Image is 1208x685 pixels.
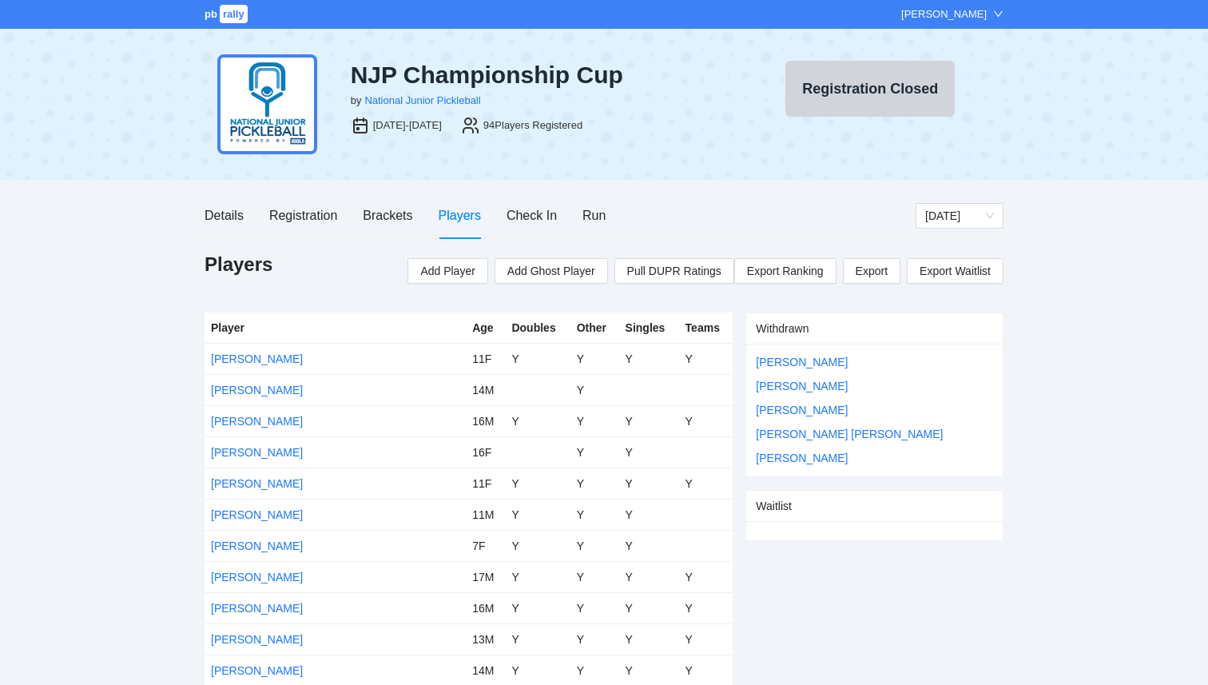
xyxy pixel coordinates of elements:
[619,499,679,530] td: Y
[220,5,248,23] span: rally
[211,508,303,521] a: [PERSON_NAME]
[570,499,619,530] td: Y
[351,93,362,109] div: by
[505,343,570,374] td: Y
[505,592,570,623] td: Y
[570,436,619,468] td: Y
[363,205,412,225] div: Brackets
[466,436,505,468] td: 16F
[756,380,848,392] a: [PERSON_NAME]
[466,499,505,530] td: 11M
[679,405,733,436] td: Y
[495,258,608,284] button: Add Ghost Player
[211,384,303,396] a: [PERSON_NAME]
[570,623,619,655] td: Y
[747,259,824,283] span: Export Ranking
[269,205,337,225] div: Registration
[756,428,943,440] a: [PERSON_NAME] [PERSON_NAME]
[756,313,993,344] div: Withdrawn
[619,468,679,499] td: Y
[619,405,679,436] td: Y
[756,404,848,416] a: [PERSON_NAME]
[619,623,679,655] td: Y
[205,8,250,20] a: pbrally
[843,258,900,284] a: Export
[920,259,991,283] span: Export Waitlist
[217,54,317,154] img: njp-logo2.png
[505,468,570,499] td: Y
[466,623,505,655] td: 13M
[205,8,217,20] span: pb
[439,205,481,225] div: Players
[505,499,570,530] td: Y
[466,405,505,436] td: 16M
[679,343,733,374] td: Y
[756,491,993,521] div: Waitlist
[466,468,505,499] td: 11F
[511,319,563,337] div: Doubles
[420,262,475,280] span: Add Player
[483,117,582,133] div: 94 Players Registered
[211,571,303,583] a: [PERSON_NAME]
[907,258,1003,284] a: Export Waitlist
[211,664,303,677] a: [PERSON_NAME]
[993,9,1003,19] span: down
[507,262,595,280] span: Add Ghost Player
[619,530,679,561] td: Y
[466,561,505,592] td: 17M
[211,633,303,646] a: [PERSON_NAME]
[756,356,848,368] a: [PERSON_NAME]
[570,561,619,592] td: Y
[211,446,303,459] a: [PERSON_NAME]
[364,94,480,106] a: National Junior Pickleball
[582,205,606,225] div: Run
[466,530,505,561] td: 7F
[211,477,303,490] a: [PERSON_NAME]
[619,343,679,374] td: Y
[570,592,619,623] td: Y
[373,117,442,133] div: [DATE]-[DATE]
[505,561,570,592] td: Y
[679,623,733,655] td: Y
[570,374,619,405] td: Y
[856,259,888,283] span: Export
[466,374,505,405] td: 14M
[472,319,499,337] div: Age
[211,352,303,365] a: [PERSON_NAME]
[505,405,570,436] td: Y
[211,540,303,552] a: [PERSON_NAME]
[505,530,570,561] td: Y
[785,61,955,117] button: Registration Closed
[211,415,303,428] a: [PERSON_NAME]
[619,561,679,592] td: Y
[679,592,733,623] td: Y
[619,592,679,623] td: Y
[901,6,987,22] div: [PERSON_NAME]
[211,602,303,615] a: [PERSON_NAME]
[205,205,244,225] div: Details
[614,258,734,284] button: Pull DUPR Ratings
[734,258,836,284] a: Export Ranking
[466,343,505,374] td: 11F
[205,252,272,277] h1: Players
[577,319,613,337] div: Other
[679,561,733,592] td: Y
[679,468,733,499] td: Y
[570,343,619,374] td: Y
[570,530,619,561] td: Y
[925,204,994,228] span: Thursday
[466,592,505,623] td: 16M
[627,262,721,280] span: Pull DUPR Ratings
[756,452,848,464] a: [PERSON_NAME]
[507,205,557,225] div: Check In
[505,623,570,655] td: Y
[351,61,725,90] div: NJP Championship Cup
[570,405,619,436] td: Y
[211,319,459,337] div: Player
[626,319,673,337] div: Singles
[570,468,619,499] td: Y
[619,436,679,468] td: Y
[407,258,487,284] button: Add Player
[685,319,727,337] div: Teams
